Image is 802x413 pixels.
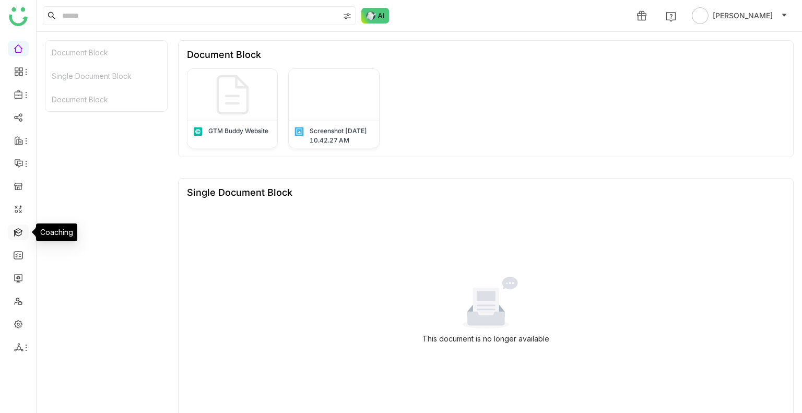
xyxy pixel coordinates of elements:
[692,7,709,24] img: avatar
[310,126,373,145] div: Screenshot [DATE] 10.42.27 AM
[666,11,676,22] img: help.svg
[193,126,203,137] img: article.svg
[361,8,390,23] img: ask-buddy-normal.svg
[45,41,167,64] div: Document Block
[713,10,773,21] span: [PERSON_NAME]
[207,69,258,121] img: default-img.svg
[343,12,351,20] img: search-type.svg
[187,49,261,60] div: Document Block
[9,7,28,26] img: logo
[45,88,167,111] div: Document Block
[690,7,789,24] button: [PERSON_NAME]
[187,187,292,198] div: Single Document Block
[45,64,167,88] div: Single Document Block
[289,69,379,121] img: 6858f8b3594932469e840d5a
[36,223,77,241] div: Coaching
[208,126,268,136] div: GTM Buddy Website
[422,333,549,345] div: This document is no longer available
[294,126,304,137] img: png.svg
